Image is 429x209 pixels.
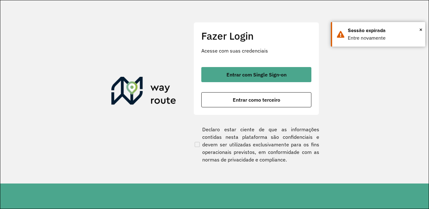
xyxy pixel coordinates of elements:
[419,25,422,34] span: ×
[111,77,176,107] img: Roteirizador AmbevTech
[226,72,287,77] span: Entrar com Single Sign-on
[201,92,311,107] button: button
[201,30,311,42] h2: Fazer Login
[193,126,319,163] label: Declaro estar ciente de que as informações contidas nesta plataforma são confidenciais e devem se...
[348,34,421,42] div: Entre novamente
[201,67,311,82] button: button
[419,25,422,34] button: Close
[201,47,311,54] p: Acesse com suas credenciais
[348,27,421,34] div: Sessão expirada
[233,97,280,102] span: Entrar como terceiro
